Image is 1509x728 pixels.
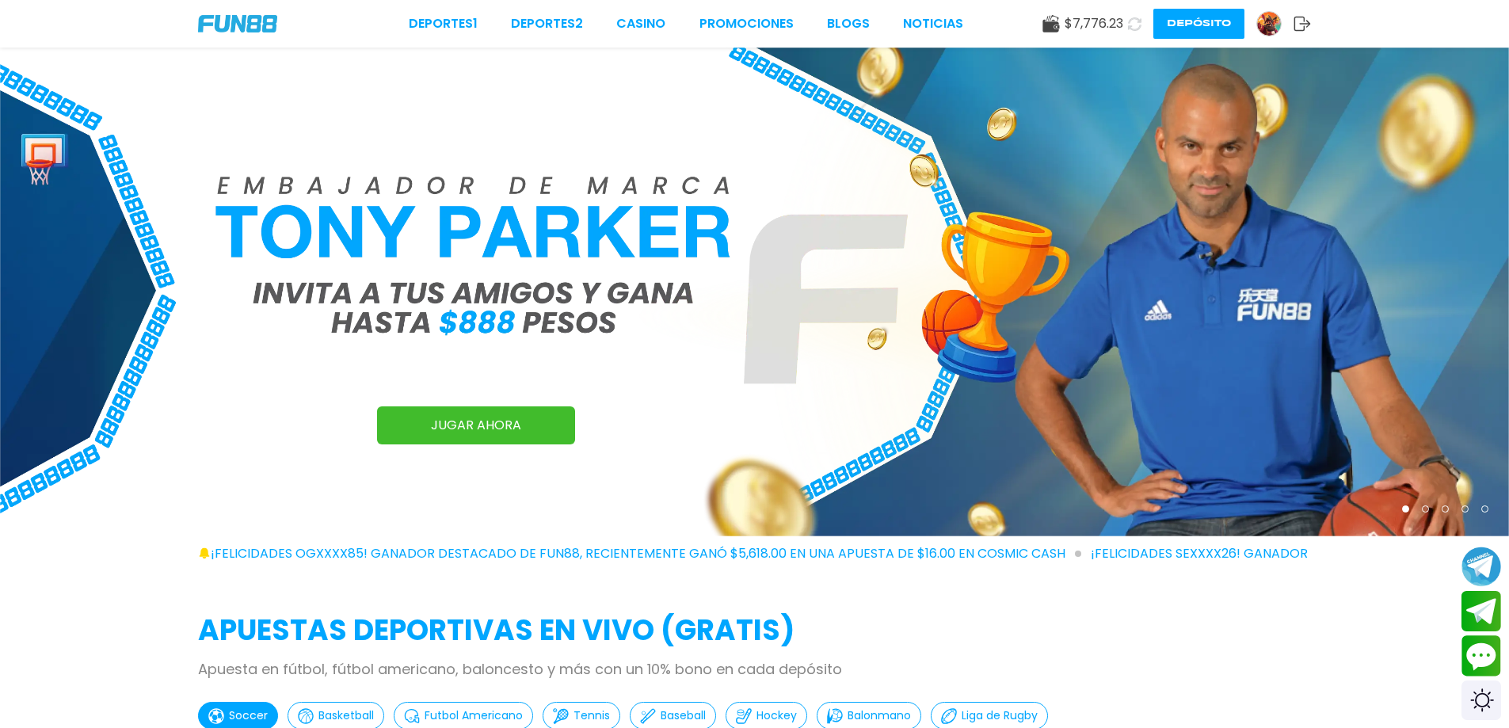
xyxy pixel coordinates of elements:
[962,707,1038,724] p: Liga de Rugby
[409,14,478,33] a: Deportes1
[198,658,1311,680] p: Apuesta en fútbol, fútbol americano, baloncesto y más con un 10% bono en cada depósito
[661,707,706,724] p: Baseball
[1461,591,1501,632] button: Join telegram
[377,406,575,444] a: JUGAR AHORA
[1153,9,1244,39] button: Depósito
[827,14,870,33] a: BLOGS
[848,707,911,724] p: Balonmano
[318,707,374,724] p: Basketball
[511,14,583,33] a: Deportes2
[198,609,1311,652] h2: APUESTAS DEPORTIVAS EN VIVO (gratis)
[1461,546,1501,587] button: Join telegram channel
[903,14,963,33] a: NOTICIAS
[1461,680,1501,720] div: Switch theme
[756,707,797,724] p: Hockey
[1257,12,1281,36] img: Avatar
[211,544,1081,563] span: ¡FELICIDADES ogxxxx85! GANADOR DESTACADO DE FUN88, RECIENTEMENTE GANÓ $5,618.00 EN UNA APUESTA DE...
[616,14,665,33] a: CASINO
[198,15,277,32] img: Company Logo
[425,707,523,724] p: Futbol Americano
[1065,14,1123,33] span: $ 7,776.23
[1461,635,1501,677] button: Contact customer service
[573,707,610,724] p: Tennis
[699,14,794,33] a: Promociones
[229,707,268,724] p: Soccer
[1256,11,1294,36] a: Avatar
